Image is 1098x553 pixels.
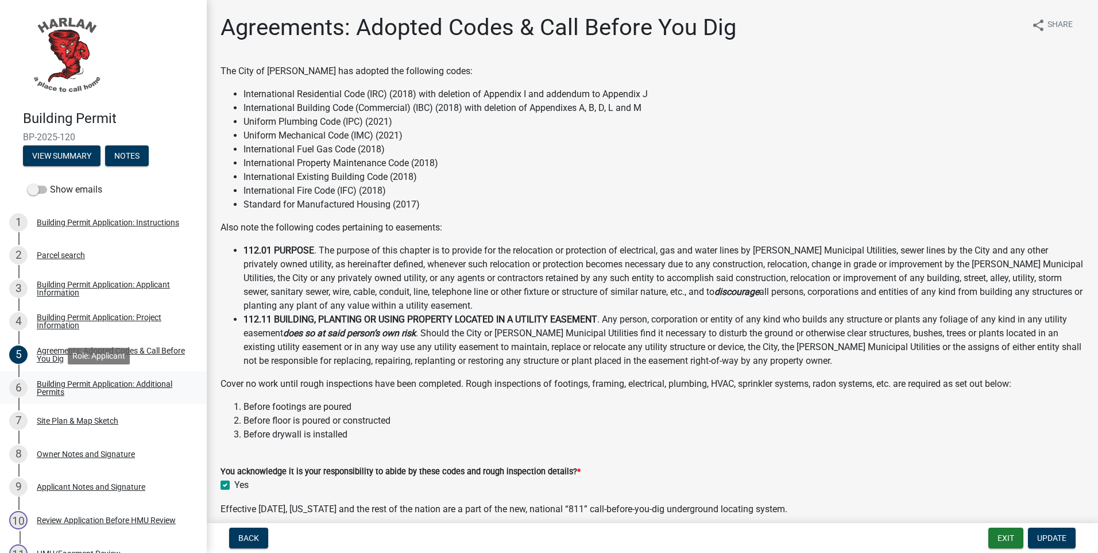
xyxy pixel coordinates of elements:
[1047,18,1073,32] span: Share
[37,417,118,425] div: Site Plan & Map Sketch
[243,184,1084,198] li: International Fire Code (IFC) (2018)
[1031,18,1045,32] i: share
[23,145,100,166] button: View Summary
[221,377,1084,391] p: Cover no work until rough inspections have been completed. Rough inspections of footings, framing...
[37,450,135,458] div: Owner Notes and Signature
[37,483,145,491] div: Applicant Notes and Signature
[23,152,100,161] wm-modal-confirm: Summary
[37,516,176,524] div: Review Application Before HMU Review
[243,244,1084,313] li: . The purpose of this chapter is to provide for the relocation or protection of electrical, gas a...
[243,143,1084,156] li: International Fuel Gas Code (2018)
[243,314,597,325] strong: 112.11 BUILDING, PLANTING OR USING PROPERTY LOCATED IN A UTILITY EASEMENT
[68,348,130,364] div: Role: Applicant
[243,129,1084,143] li: Uniform Mechanical Code (IMC) (2021)
[37,218,179,226] div: Building Permit Application: Instructions
[238,533,259,543] span: Back
[234,478,249,492] label: Yes
[221,468,581,476] label: You acknowledge it is your responsibility to abide by these codes and rough inspection details?
[283,328,416,339] strong: does so at said person’s own risk
[9,246,28,264] div: 2
[243,245,314,256] strong: 112.01 PURPOSE
[37,313,188,329] div: Building Permit Application: Project Information
[9,379,28,397] div: 6
[9,345,28,364] div: 5
[243,313,1084,368] li: . Any person, corporation or entity of any kind who builds any structure or plants any foliage of...
[1028,528,1076,548] button: Update
[243,101,1084,115] li: International Building Code (Commercial) (IBC) (2018) with deletion of Appendixes A, B, D, L and M
[243,170,1084,184] li: International Existing Building Code (2018)
[243,198,1084,212] li: Standard for Manufactured Housing (2017)
[221,221,1084,235] p: Also note the following codes pertaining to easements:
[243,428,1084,441] li: Before drywall is installed
[9,412,28,430] div: 7
[37,251,85,259] div: Parcel search
[221,14,736,41] h1: Agreements: Adopted Codes & Call Before You Dig
[988,528,1023,548] button: Exit
[105,145,149,166] button: Notes
[243,115,1084,129] li: Uniform Plumbing Code (IPC) (2021)
[9,279,28,298] div: 3
[23,132,184,143] span: BP-2025-120
[28,183,102,197] label: Show emails
[243,400,1084,414] li: Before footings are poured
[229,528,268,548] button: Back
[221,64,1084,78] p: The City of [PERSON_NAME] has adopted the following codes:
[1022,14,1082,36] button: shareShare
[9,213,28,232] div: 1
[714,286,759,297] strong: discourage
[23,12,109,98] img: City of Harlan, Iowa
[243,156,1084,170] li: International Property Maintenance Code (2018)
[243,414,1084,428] li: Before floor is poured or constructed
[243,87,1084,101] li: International Residential Code (IRC) (2018) with deletion of Appendix I and addendum to Appendix J
[9,312,28,331] div: 4
[9,511,28,529] div: 10
[1037,533,1066,543] span: Update
[23,110,198,127] h4: Building Permit
[9,445,28,463] div: 8
[9,478,28,496] div: 9
[37,281,188,297] div: Building Permit Application: Applicant Information
[37,347,188,363] div: Agreements: Adopted Codes & Call Before You Dig
[37,380,188,396] div: Building Permit Application: Additional Permits
[105,152,149,161] wm-modal-confirm: Notes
